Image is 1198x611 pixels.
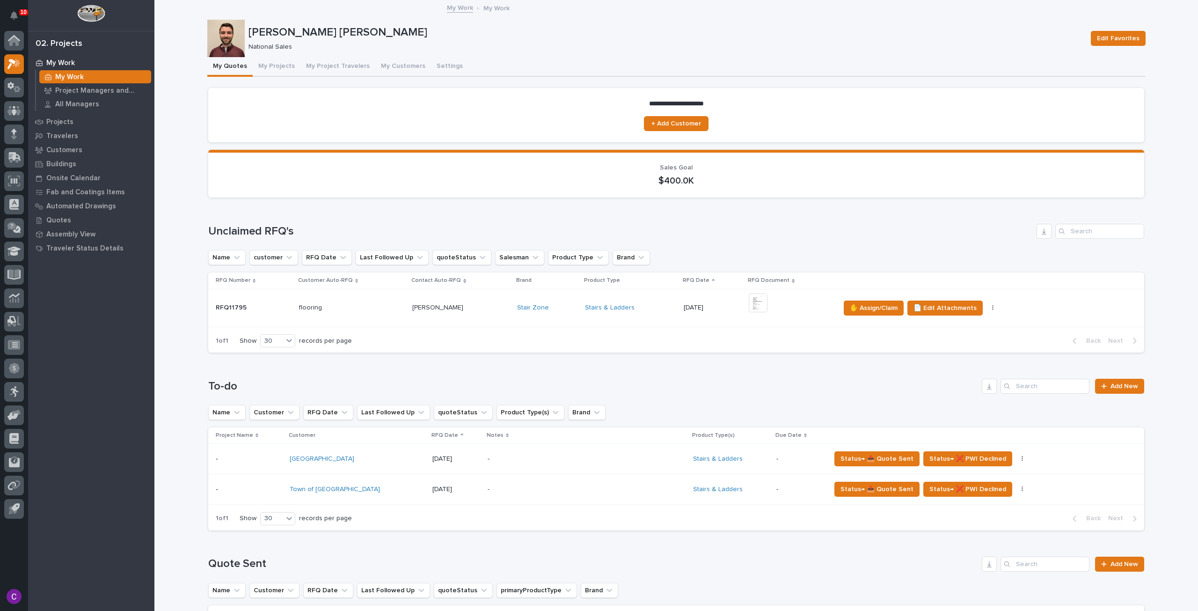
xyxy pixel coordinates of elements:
[36,84,154,97] a: Project Managers and Engineers
[907,301,983,316] button: 📄 Edit Attachments
[684,304,741,312] p: [DATE]
[302,250,352,265] button: RFQ Date
[1095,379,1144,394] a: Add New
[249,583,299,598] button: Customer
[660,164,693,171] span: Sales Goal
[28,115,154,129] a: Projects
[299,337,352,345] p: records per page
[434,583,493,598] button: quoteStatus
[651,120,701,127] span: + Add Customer
[261,514,283,523] div: 30
[434,405,493,420] button: quoteStatus
[1081,514,1101,523] span: Back
[248,43,1080,51] p: National Sales
[46,244,124,253] p: Traveler Status Details
[585,304,635,312] a: Stairs & Ladders
[693,486,743,493] a: Stairs & Ladders
[299,302,324,312] p: flooring
[1081,337,1101,345] span: Back
[1001,557,1089,572] input: Search
[46,202,116,211] p: Automated Drawings
[4,6,24,25] button: Notifications
[840,453,913,464] span: Status→ 📤 Quote Sent
[55,100,99,109] p: All Managers
[46,59,75,67] p: My Work
[548,250,609,265] button: Product Type
[28,129,154,143] a: Travelers
[844,301,904,316] button: ✋ Assign/Claim
[28,56,154,70] a: My Work
[21,9,27,15] p: 10
[261,336,283,346] div: 30
[488,455,651,463] p: -
[412,302,465,312] p: [PERSON_NAME]
[46,146,82,155] p: Customers
[613,250,650,265] button: Brand
[375,57,431,77] button: My Customers
[303,583,353,598] button: RFQ Date
[240,515,256,523] p: Show
[248,26,1083,39] p: [PERSON_NAME] [PERSON_NAME]
[216,484,220,493] p: -
[1091,31,1146,46] button: Edit Favorites
[28,157,154,171] a: Buildings
[516,275,532,286] p: Brand
[12,11,24,26] div: Notifications10
[447,2,473,13] a: My Work
[55,73,84,81] p: My Work
[357,405,430,420] button: Last Followed Up
[28,227,154,241] a: Assembly View
[36,39,82,49] div: 02. Projects
[208,380,978,393] h1: To-do
[1095,557,1144,572] a: Add New
[208,507,236,530] p: 1 of 1
[46,174,101,183] p: Onsite Calendar
[432,250,491,265] button: quoteStatus
[207,57,253,77] button: My Quotes
[4,587,24,606] button: users-avatar
[28,185,154,199] a: Fab and Coatings Items
[692,430,735,441] p: Product Type(s)
[216,302,248,312] p: RFQ11795
[923,482,1012,497] button: Status→ ❌ PWI Declined
[208,250,246,265] button: Name
[495,250,544,265] button: Salesman
[208,474,1144,505] tr: -- Town of [GEOGRAPHIC_DATA] [DATE]-Stairs & Ladders -Status→ 📤 Quote SentStatus→ ❌ PWI Declined
[46,132,78,140] p: Travelers
[775,430,802,441] p: Due Date
[357,583,430,598] button: Last Followed Up
[431,430,458,441] p: RFQ Date
[290,486,380,493] a: Town of [GEOGRAPHIC_DATA]
[36,97,154,110] a: All Managers
[216,275,250,286] p: RFQ Number
[929,484,1006,495] span: Status→ ❌ PWI Declined
[46,118,73,126] p: Projects
[240,337,256,345] p: Show
[432,486,480,493] p: [DATE]
[249,250,298,265] button: customer
[929,453,1006,464] span: Status→ ❌ PWI Declined
[208,289,1144,327] tr: RFQ11795RFQ11795 flooringflooring [PERSON_NAME][PERSON_NAME] Stair Zone Stairs & Ladders [DATE]✋ ...
[208,444,1144,474] tr: -- [GEOGRAPHIC_DATA] [DATE]-Stairs & Ladders -Status→ 📤 Quote SentStatus→ ❌ PWI Declined
[1104,514,1144,523] button: Next
[208,583,246,598] button: Name
[432,455,480,463] p: [DATE]
[1055,224,1144,239] input: Search
[850,302,898,314] span: ✋ Assign/Claim
[28,213,154,227] a: Quotes
[249,405,299,420] button: Customer
[488,486,651,493] p: -
[497,583,577,598] button: primaryProductType
[584,275,620,286] p: Product Type
[487,430,504,441] p: Notes
[36,70,154,83] a: My Work
[46,230,95,239] p: Assembly View
[581,583,618,598] button: Brand
[1001,379,1089,394] input: Search
[208,557,978,571] h1: Quote Sent
[840,484,913,495] span: Status→ 📤 Quote Sent
[1097,33,1140,44] span: Edit Favorites
[1110,383,1138,390] span: Add New
[46,216,71,225] p: Quotes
